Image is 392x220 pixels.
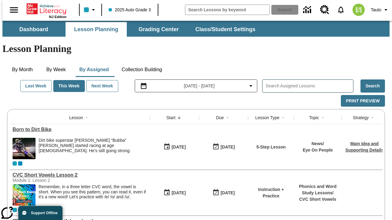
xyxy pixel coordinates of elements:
a: Born to Dirt Bike, Lessons [13,127,147,132]
button: 09/16/25: First time the lesson was available [161,187,188,199]
p: Eye On People [303,147,333,153]
p: Phonics and Word Study Lessons / [297,183,338,196]
button: 09/16/25: Last day the lesson can be accessed [210,187,237,199]
button: Sort [175,114,183,121]
a: Notifications [333,2,349,18]
a: Resource Center, Will open in new tab [316,2,333,18]
div: SubNavbar [2,22,261,37]
div: Topic [309,115,319,121]
span: 2025 Auto Grade 3 [109,7,151,13]
button: Profile/Settings [368,4,392,15]
button: Sort [369,114,376,121]
div: Home [27,2,66,19]
button: Class color is light blue. Change class color [81,4,100,15]
button: Next Week [86,80,119,92]
h1: Lesson Planning [2,43,390,54]
input: Search Assigned Lessons [266,82,353,90]
div: Due [216,115,224,121]
div: SubNavbar [2,21,390,37]
div: Lesson Type [255,115,279,121]
button: Last Week [20,80,52,92]
div: [DATE] [171,143,186,151]
div: Born to Dirt Bike [13,127,147,132]
div: CVC Short Vowels Lesson 2 [13,172,147,178]
div: OL 2025 Auto Grade 4 [18,161,22,166]
p: Remember, in a three letter CVC word, the vowel is short. When you see this pattern, you can read... [39,184,147,200]
button: By Month [7,62,38,77]
a: Main Idea and Supporting Details [345,141,383,152]
input: search field [185,5,269,15]
button: Class/Student Settings [190,22,260,37]
div: Start [166,115,175,121]
button: By Week [41,62,71,77]
button: Collection Building [117,62,167,77]
span: Support Offline [31,211,58,215]
div: Lesson [69,115,83,121]
a: Data Center [300,2,316,18]
span: NJ Edition [49,15,66,19]
button: Sort [224,114,231,121]
button: Lesson Planning [66,22,127,37]
a: CVC Short Vowels Lesson 2, Lessons [13,172,147,178]
button: 09/16/25: Last day the lesson can be accessed [210,141,237,153]
p: 5-Step Lesson [256,144,286,150]
div: Strategy [353,115,369,121]
button: Sort [280,114,287,121]
span: [DATE] - [DATE] [184,83,215,89]
button: By Assigned [74,62,114,77]
button: This Week [53,80,85,92]
button: Select the date range menu item [138,82,255,90]
img: CVC Short Vowels Lesson 2. [13,184,36,206]
div: [DATE] [171,189,186,197]
div: OL 2025 Auto Grade 4 [18,208,22,212]
button: Grading Center [128,22,189,37]
button: Sort [319,114,326,121]
span: Tauto [371,7,381,13]
p: News / [303,141,333,147]
p: CVC Short Vowels [297,196,338,203]
div: [DATE] [221,143,235,151]
button: Select a new avatar [349,2,368,18]
button: Sort [83,114,90,121]
button: 09/16/25: First time the lesson was available [161,141,188,153]
svg: Collapse Date Range Filter [247,82,254,90]
button: Support Offline [18,206,62,220]
img: avatar image [352,4,365,16]
button: Print Preview [341,95,385,107]
button: Dashboard [3,22,64,37]
img: Motocross racer James Stewart flies through the air on his dirt bike. [13,138,36,159]
div: Remember, in a three letter CVC word, the vowel is short. When you see this pattern, you can read... [39,184,147,206]
a: Home [27,3,66,15]
div: Dirt bike superstar [PERSON_NAME] "Bubba" [PERSON_NAME] started racing at age [DEMOGRAPHIC_DATA].... [39,138,147,153]
button: Search [360,79,385,93]
button: Open side menu [5,1,23,19]
div: Current Class [13,161,17,166]
div: Dirt bike superstar James "Bubba" Stewart started racing at age 4. He's still going strong. [39,138,147,159]
p: Instruction + Practice [251,186,291,199]
div: Module 1: Lesson 2 [13,178,104,183]
div: [DATE] [221,189,235,197]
